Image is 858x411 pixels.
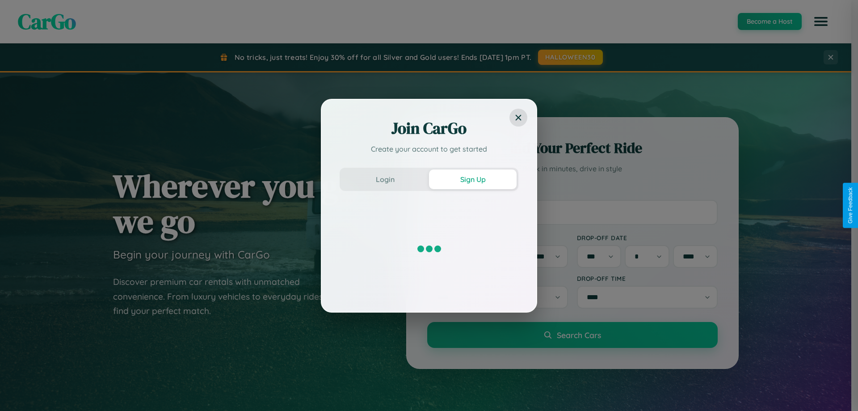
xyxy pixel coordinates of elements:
button: Sign Up [429,169,517,189]
p: Create your account to get started [340,144,518,154]
h2: Join CarGo [340,118,518,139]
iframe: Intercom live chat [9,381,30,402]
button: Login [341,169,429,189]
div: Give Feedback [847,187,854,224]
